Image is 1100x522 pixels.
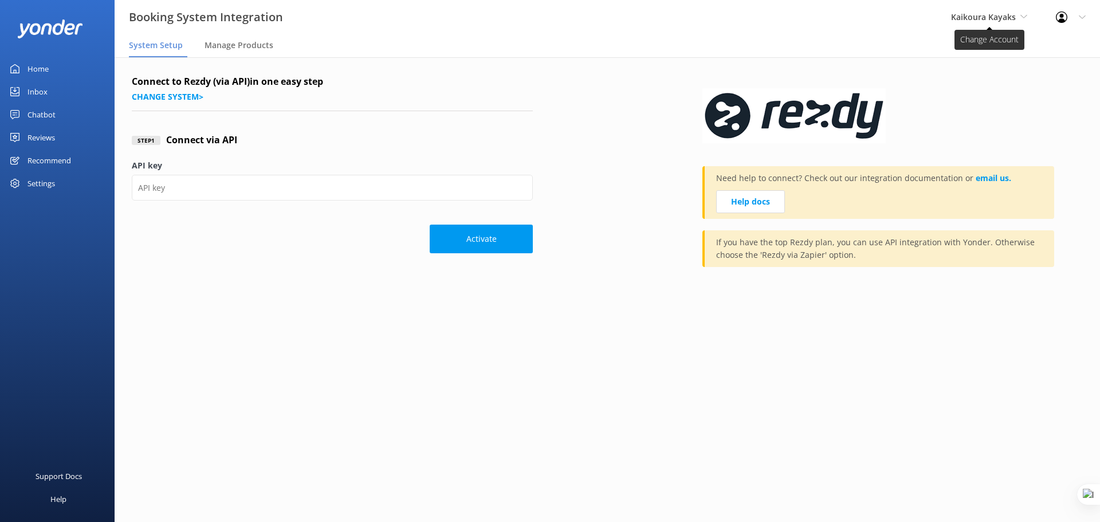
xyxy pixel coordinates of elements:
[132,175,533,201] input: API key
[129,8,283,26] h3: Booking System Integration
[702,74,889,155] img: 1624324453..png
[17,19,83,38] img: yonder-white-logo.png
[132,136,160,145] div: Step 1
[27,149,71,172] div: Recommend
[166,133,237,148] h4: Connect via API
[27,126,55,149] div: Reviews
[716,172,1011,190] p: Need help to connect? Check out our integration documentation or
[36,465,82,488] div: Support Docs
[50,488,66,511] div: Help
[976,172,1011,183] a: email us.
[27,80,48,103] div: Inbox
[716,190,785,213] a: Help docs
[27,103,56,126] div: Chatbot
[27,57,49,80] div: Home
[205,40,273,51] span: Manage Products
[702,230,1054,267] div: If you have the top Rezdy plan, you can use API integration with Yonder. Otherwise choose the 'Re...
[132,74,533,89] h4: Connect to Rezdy (via API) in one easy step
[132,91,203,102] a: Change system>
[129,40,183,51] span: System Setup
[951,11,1016,22] span: Kaikoura Kayaks
[132,159,533,172] label: API key
[430,225,533,253] button: Activate
[27,172,55,195] div: Settings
